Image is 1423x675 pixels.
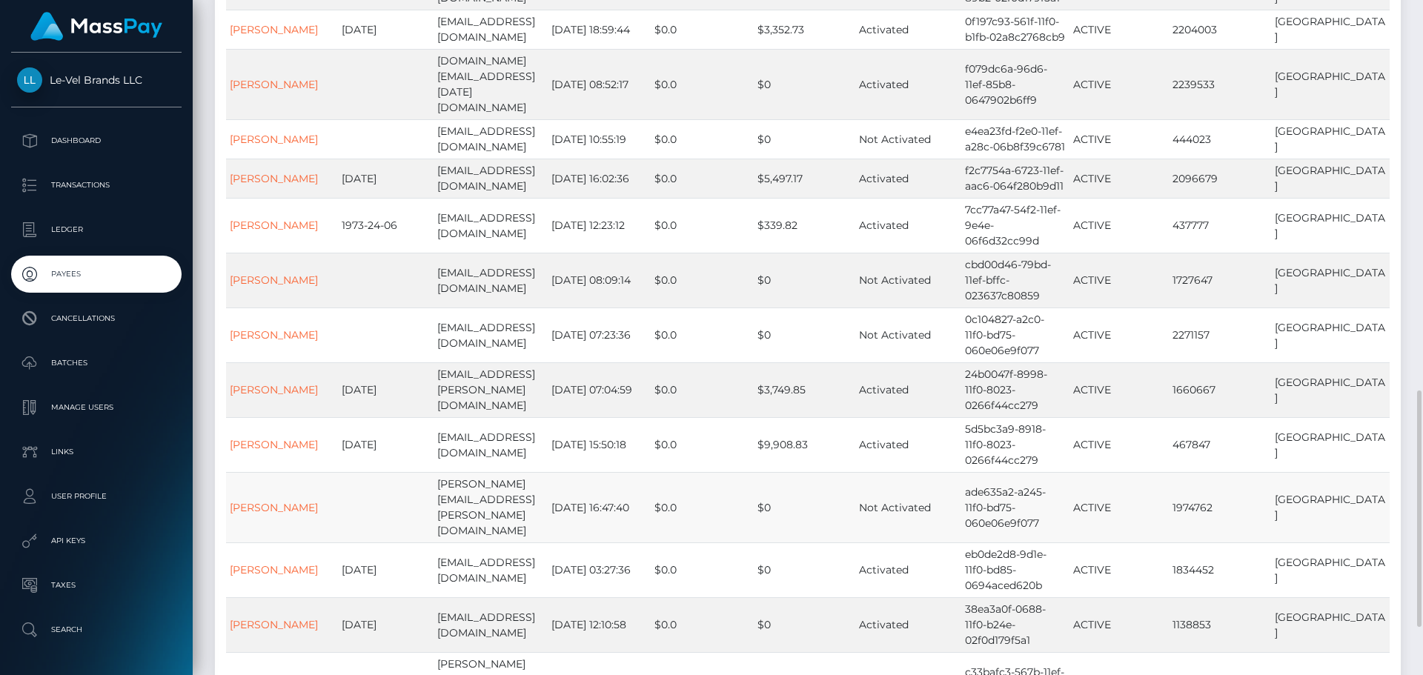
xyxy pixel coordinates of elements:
[651,542,754,597] td: $0.0
[651,472,754,542] td: $0.0
[230,501,318,514] a: [PERSON_NAME]
[434,362,548,417] td: [EMAIL_ADDRESS][PERSON_NAME][DOMAIN_NAME]
[338,362,434,417] td: [DATE]
[961,417,1069,472] td: 5d5bc3a9-8918-11f0-8023-0266f44cc279
[17,441,176,463] p: Links
[17,174,176,196] p: Transactions
[754,597,856,652] td: $0
[548,597,651,652] td: [DATE] 12:10:58
[651,597,754,652] td: $0.0
[548,417,651,472] td: [DATE] 15:50:18
[1271,417,1390,472] td: [GEOGRAPHIC_DATA]
[855,10,961,49] td: Activated
[754,253,856,307] td: $0
[754,10,856,49] td: $3,352.73
[548,542,651,597] td: [DATE] 03:27:36
[961,472,1069,542] td: ade635a2-a245-11f0-bd75-060e06e9f077
[17,485,176,508] p: User Profile
[548,119,651,159] td: [DATE] 10:55:19
[1069,307,1169,362] td: ACTIVE
[855,49,961,119] td: Activated
[11,567,182,604] a: Taxes
[754,49,856,119] td: $0
[548,159,651,198] td: [DATE] 16:02:36
[1169,417,1271,472] td: 467847
[1271,10,1390,49] td: [GEOGRAPHIC_DATA]
[651,119,754,159] td: $0.0
[548,253,651,307] td: [DATE] 08:09:14
[855,597,961,652] td: Activated
[230,78,318,91] a: [PERSON_NAME]
[1169,362,1271,417] td: 1660667
[1169,49,1271,119] td: 2239533
[230,273,318,287] a: [PERSON_NAME]
[754,542,856,597] td: $0
[1069,198,1169,253] td: ACTIVE
[434,159,548,198] td: [EMAIL_ADDRESS][DOMAIN_NAME]
[230,23,318,36] a: [PERSON_NAME]
[1169,542,1271,597] td: 1834452
[434,10,548,49] td: [EMAIL_ADDRESS][DOMAIN_NAME]
[651,307,754,362] td: $0.0
[230,618,318,631] a: [PERSON_NAME]
[1271,119,1390,159] td: [GEOGRAPHIC_DATA]
[754,119,856,159] td: $0
[11,345,182,382] a: Batches
[651,10,754,49] td: $0.0
[11,300,182,337] a: Cancellations
[1169,198,1271,253] td: 437777
[855,542,961,597] td: Activated
[1069,10,1169,49] td: ACTIVE
[548,307,651,362] td: [DATE] 07:23:36
[1271,472,1390,542] td: [GEOGRAPHIC_DATA]
[1271,542,1390,597] td: [GEOGRAPHIC_DATA]
[961,10,1069,49] td: 0f197c93-561f-11f0-b1fb-02a8c2768cb9
[1271,362,1390,417] td: [GEOGRAPHIC_DATA]
[548,49,651,119] td: [DATE] 08:52:17
[651,362,754,417] td: $0.0
[1069,362,1169,417] td: ACTIVE
[11,389,182,426] a: Manage Users
[1069,49,1169,119] td: ACTIVE
[548,198,651,253] td: [DATE] 12:23:12
[230,133,318,146] a: [PERSON_NAME]
[548,362,651,417] td: [DATE] 07:04:59
[11,167,182,204] a: Transactions
[1069,417,1169,472] td: ACTIVE
[961,597,1069,652] td: 38ea3a0f-0688-11f0-b24e-02f0d179f5a1
[754,159,856,198] td: $5,497.17
[1169,119,1271,159] td: 444023
[754,307,856,362] td: $0
[754,417,856,472] td: $9,908.83
[651,253,754,307] td: $0.0
[17,67,42,93] img: Le-Vel Brands LLC
[1271,49,1390,119] td: [GEOGRAPHIC_DATA]
[230,172,318,185] a: [PERSON_NAME]
[651,198,754,253] td: $0.0
[434,307,548,362] td: [EMAIL_ADDRESS][DOMAIN_NAME]
[338,542,434,597] td: [DATE]
[230,438,318,451] a: [PERSON_NAME]
[754,362,856,417] td: $3,749.85
[230,328,318,342] a: [PERSON_NAME]
[651,417,754,472] td: $0.0
[855,198,961,253] td: Activated
[1069,542,1169,597] td: ACTIVE
[434,597,548,652] td: [EMAIL_ADDRESS][DOMAIN_NAME]
[855,362,961,417] td: Activated
[434,417,548,472] td: [EMAIL_ADDRESS][DOMAIN_NAME]
[961,159,1069,198] td: f2c7754a-6723-11ef-aac6-064f280b9d11
[17,619,176,641] p: Search
[548,10,651,49] td: [DATE] 18:59:44
[17,396,176,419] p: Manage Users
[1169,307,1271,362] td: 2271157
[11,478,182,515] a: User Profile
[855,472,961,542] td: Not Activated
[855,119,961,159] td: Not Activated
[17,263,176,285] p: Payees
[17,307,176,330] p: Cancellations
[230,219,318,232] a: [PERSON_NAME]
[855,253,961,307] td: Not Activated
[1169,159,1271,198] td: 2096679
[855,307,961,362] td: Not Activated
